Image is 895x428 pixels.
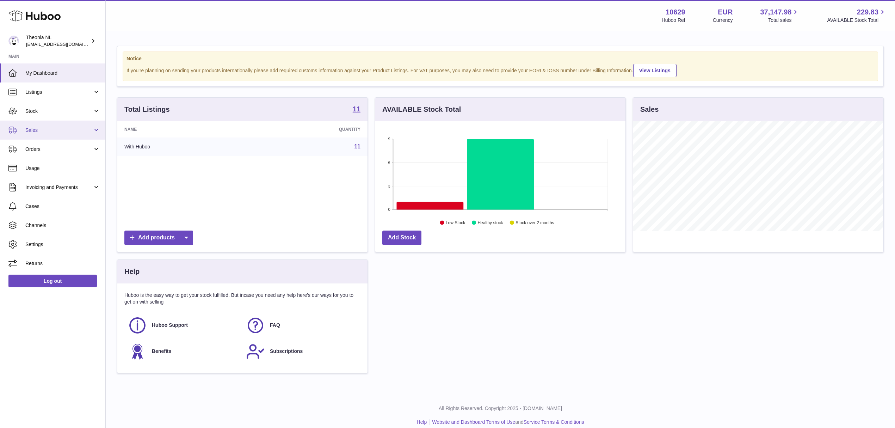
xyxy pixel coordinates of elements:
[666,7,685,17] strong: 10629
[353,105,360,114] a: 11
[246,316,357,335] a: FAQ
[111,405,889,412] p: All Rights Reserved. Copyright 2025 - [DOMAIN_NAME]
[524,419,584,425] a: Service Terms & Conditions
[8,36,19,46] img: info@wholesomegoods.eu
[25,108,93,115] span: Stock
[388,137,390,141] text: 9
[388,184,390,188] text: 3
[25,127,93,134] span: Sales
[25,241,100,248] span: Settings
[388,207,390,212] text: 0
[768,17,800,24] span: Total sales
[124,105,170,114] h3: Total Listings
[25,89,93,96] span: Listings
[124,231,193,245] a: Add products
[430,419,584,426] li: and
[417,419,427,425] a: Help
[152,348,171,355] span: Benefits
[124,292,360,305] p: Huboo is the easy way to get your stock fulfilled. But incase you need any help here's our ways f...
[25,146,93,153] span: Orders
[718,7,733,17] strong: EUR
[117,121,249,137] th: Name
[354,143,360,149] a: 11
[827,17,887,24] span: AVAILABLE Stock Total
[382,231,421,245] a: Add Stock
[640,105,659,114] h3: Sales
[382,105,461,114] h3: AVAILABLE Stock Total
[25,184,93,191] span: Invoicing and Payments
[477,220,503,225] text: Healthy stock
[126,55,874,62] strong: Notice
[827,7,887,24] a: 229.83 AVAILABLE Stock Total
[124,267,140,276] h3: Help
[26,34,89,48] div: Theonia NL
[26,41,104,47] span: [EMAIL_ADDRESS][DOMAIN_NAME]
[760,7,800,24] a: 37,147.98 Total sales
[388,160,390,165] text: 6
[152,322,188,329] span: Huboo Support
[446,220,465,225] text: Low Stock
[633,64,677,77] a: View Listings
[25,260,100,267] span: Returns
[516,220,554,225] text: Stock over 2 months
[270,348,303,355] span: Subscriptions
[353,105,360,112] strong: 11
[760,7,791,17] span: 37,147.98
[857,7,878,17] span: 229.83
[246,342,357,361] a: Subscriptions
[662,17,685,24] div: Huboo Ref
[270,322,280,329] span: FAQ
[25,222,100,229] span: Channels
[713,17,733,24] div: Currency
[8,275,97,287] a: Log out
[249,121,368,137] th: Quantity
[117,137,249,156] td: With Huboo
[128,316,239,335] a: Huboo Support
[25,165,100,172] span: Usage
[432,419,515,425] a: Website and Dashboard Terms of Use
[25,70,100,77] span: My Dashboard
[128,342,239,361] a: Benefits
[126,63,874,77] div: If you're planning on sending your products internationally please add required customs informati...
[25,203,100,210] span: Cases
